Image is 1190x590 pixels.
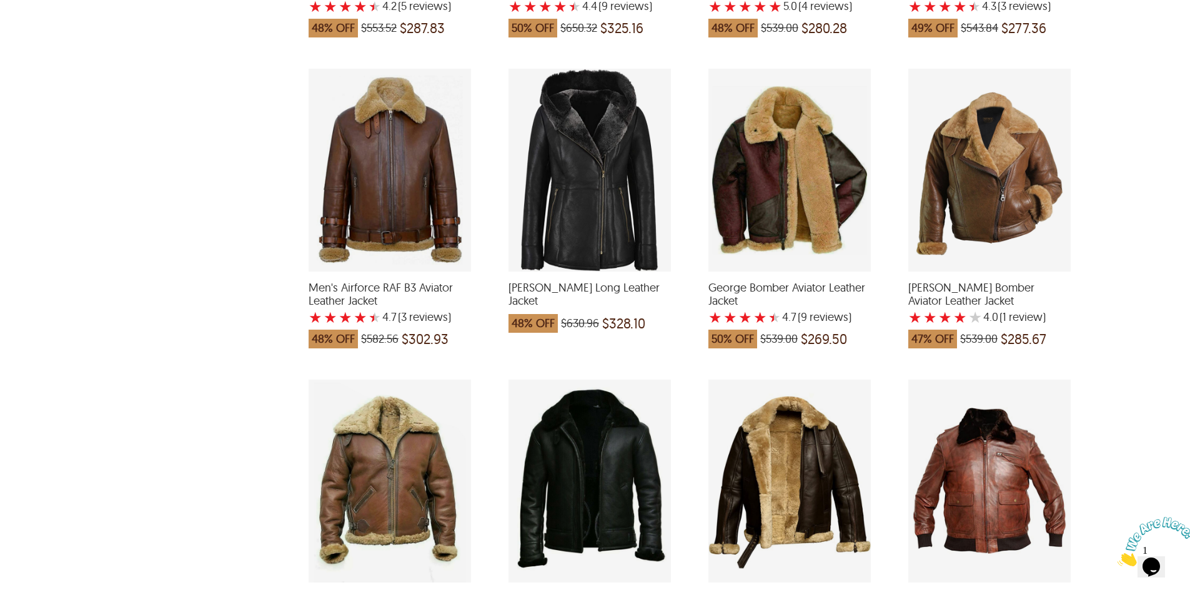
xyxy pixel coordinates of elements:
span: $285.67 [1001,333,1046,345]
label: 3 rating [738,311,752,323]
span: ) [398,311,451,323]
span: 1 [5,5,10,16]
iframe: chat widget [1113,512,1190,571]
label: 4 rating [354,311,367,323]
label: 3 rating [938,311,952,323]
label: 4.7 [782,311,796,323]
span: $582.56 [361,333,399,345]
span: reviews [407,311,448,323]
span: Men's Airforce RAF B3 Aviator Leather Jacket [309,281,471,308]
span: 48% OFF [708,19,758,37]
span: (9 [798,311,807,323]
label: 1 rating [908,311,922,323]
label: 1 rating [309,311,322,323]
label: 2 rating [324,311,337,323]
span: Deborah Shearling Long Leather Jacket [508,281,671,308]
span: $269.50 [801,333,847,345]
label: 2 rating [723,311,737,323]
a: Men's Airforce RAF B3 Aviator Leather Jacket with a 4.666666666666667 Star Rating 3 Product Revie... [309,263,471,355]
span: reviews [807,311,848,323]
span: 48% OFF [508,314,558,333]
span: Kiana Bomber Aviator Leather Jacket [908,281,1071,308]
span: $325.16 [600,22,643,34]
label: 4.7 [382,311,397,323]
span: $277.36 [1001,22,1046,34]
label: 2 rating [923,311,937,323]
label: 4 rating [753,311,767,323]
span: $539.00 [760,333,798,345]
span: $650.32 [560,22,597,34]
span: $280.28 [801,22,847,34]
label: 3 rating [339,311,352,323]
label: 5 rating [369,311,381,323]
span: 50% OFF [508,19,557,37]
span: 48% OFF [309,19,358,37]
label: 5 rating [968,311,982,323]
span: 50% OFF [708,330,757,348]
span: review [1006,311,1043,323]
span: George Bomber Aviator Leather Jacket [708,281,871,308]
label: 4.0 [983,311,998,323]
span: $539.00 [960,333,998,345]
span: ) [999,311,1046,323]
span: (3 [398,311,407,323]
span: (1 [999,311,1006,323]
span: $302.93 [402,333,449,345]
label: 5 rating [768,311,781,323]
span: 47% OFF [908,330,957,348]
span: ) [798,311,851,323]
a: Deborah Shearling Long Leather Jacket which was at a price of $630.96, now after discount the pri... [508,263,671,339]
span: $328.10 [602,317,645,330]
label: 1 rating [708,311,722,323]
a: Kiana Bomber Aviator Leather Jacket with a 4 Star Rating 1 Product Review which was at a price of... [908,263,1071,355]
span: $539.00 [761,22,798,34]
label: 4 rating [953,311,967,323]
span: 48% OFF [309,330,358,348]
span: $553.52 [361,22,397,34]
span: 49% OFF [908,19,958,37]
img: Chat attention grabber [5,5,82,54]
span: $543.84 [961,22,998,34]
a: George Bomber Aviator Leather Jacket with a 4.666666666666667 Star Rating 9 Product Review which ... [708,263,871,355]
span: $630.96 [561,317,599,330]
span: $287.83 [400,22,445,34]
